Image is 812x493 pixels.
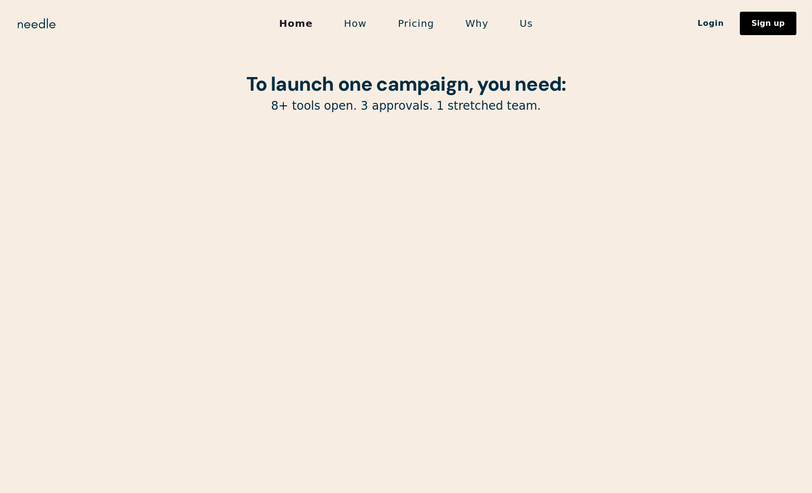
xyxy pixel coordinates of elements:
[504,13,549,34] a: Us
[740,12,796,35] a: Sign up
[246,71,566,97] strong: To launch one campaign, you need:
[328,13,382,34] a: How
[752,20,785,27] div: Sign up
[382,13,450,34] a: Pricing
[263,13,328,34] a: Home
[682,15,740,32] a: Login
[450,13,504,34] a: Why
[158,99,655,114] p: 8+ tools open. 3 approvals. 1 stretched team.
